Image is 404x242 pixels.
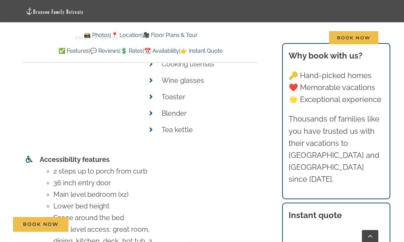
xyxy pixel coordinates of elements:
span: Contact [292,35,314,40]
span: Book Now [329,31,378,44]
span: About [254,35,270,40]
span: Things to do [140,35,174,40]
p: Blender [162,107,258,119]
span: Vacation homes [75,35,118,40]
a: ✅ Features [59,48,89,54]
h3: Why book with us? [289,50,384,62]
p: 🔑 Hand-picked homes ❤️ Memorable vacations 🌟 Exceptional experience [289,69,384,106]
p: Wine glasses [162,75,258,86]
nav: Main Menu Sticky [75,27,378,49]
p: Cooking utensils [162,58,258,70]
li: 2 steps up to porch from curb [53,165,159,177]
p: Tea kettle [162,124,258,136]
li: Lower bed height [53,200,159,212]
p: Toaster [162,91,258,103]
a: 📆 Availability [144,48,179,54]
li: Space around the bed [53,212,159,224]
strong: Instant quote [289,210,342,220]
img: Branson Family Retreats Logo [26,7,84,15]
a: Vacation homes [75,27,125,49]
a: 💲 Rates [121,48,143,54]
li: Main level bedroom (x2) [53,189,159,200]
a: Contact [292,27,314,49]
strong: Accessibility features [40,155,110,164]
li: 36 inch entry door [53,177,159,189]
a: 👉 Instant Quote [180,48,223,54]
span: Deals & More [196,35,232,40]
a: Book Now [13,217,68,232]
p: | | | | [23,47,258,55]
p: Thousands of families like you have trusted us with their vacations to [GEOGRAPHIC_DATA] and [GEO... [289,113,384,185]
a: 💬 Reviews [90,48,119,54]
a: Deals & More [196,27,238,49]
a: About [254,27,277,49]
span: Book Now [23,221,59,227]
a: Things to do [140,27,181,49]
